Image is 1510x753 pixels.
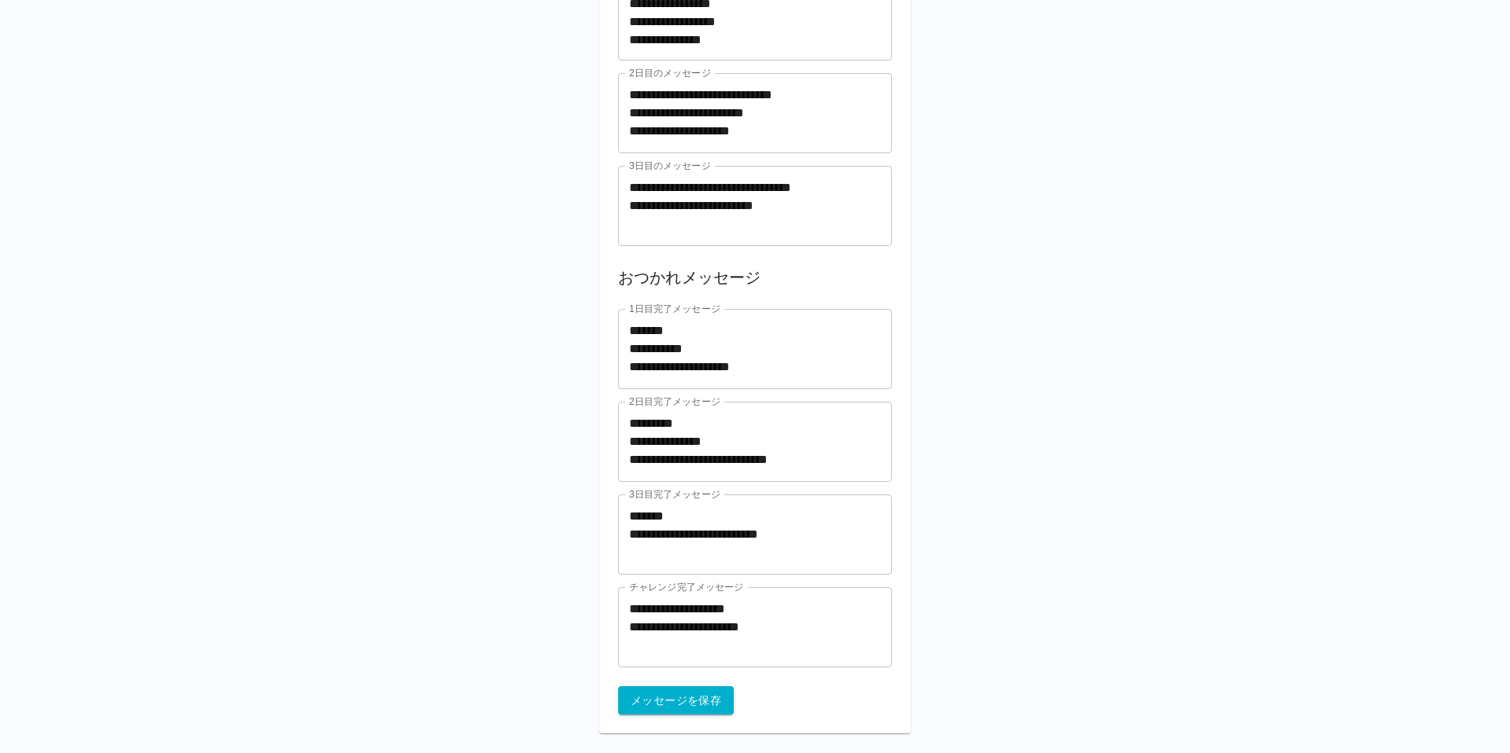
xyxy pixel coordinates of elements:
[629,395,720,408] label: 2日目完了メッセージ
[618,265,892,290] h6: おつかれメッセージ
[618,686,734,715] button: メッセージを保存
[629,159,711,172] label: 3日目のメッセージ
[629,66,711,79] label: 2日目のメッセージ
[629,580,743,593] label: チャレンジ完了メッセージ
[629,487,720,501] label: 3日目完了メッセージ
[629,302,720,315] label: 1日目完了メッセージ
